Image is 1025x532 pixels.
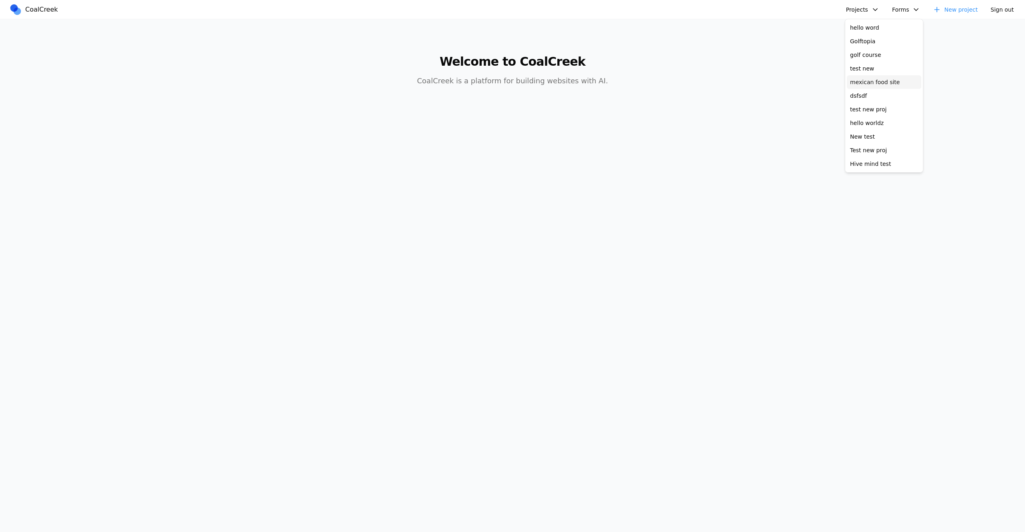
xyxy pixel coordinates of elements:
[359,75,666,87] p: CoalCreek is a platform for building websites with AI.
[841,4,884,16] button: Projects
[845,19,923,173] div: Projects
[847,89,921,103] a: dsfsdf
[847,116,921,130] a: hello worldz
[887,4,925,16] button: Forms
[847,62,921,75] a: test new
[986,4,1019,16] button: Sign out
[847,34,921,48] a: Golftopia
[847,75,921,89] a: mexican food site
[847,48,921,62] a: golf course
[847,103,921,116] a: test new proj
[847,157,921,171] a: Hive mind test
[928,4,983,16] a: New project
[847,21,921,34] a: hello word
[847,143,921,157] a: Test new proj
[9,4,61,16] a: CoalCreek
[847,130,921,143] a: New test
[847,171,921,184] a: HW4
[25,5,58,14] span: CoalCreek
[359,54,666,69] h1: Welcome to CoalCreek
